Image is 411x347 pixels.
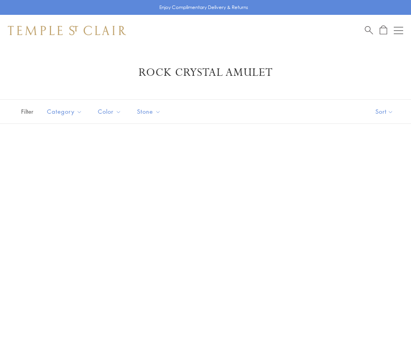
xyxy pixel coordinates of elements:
[394,26,403,35] button: Open navigation
[358,100,411,123] button: Show sort by
[380,25,387,35] a: Open Shopping Bag
[365,25,373,35] a: Search
[41,103,88,120] button: Category
[20,66,391,80] h1: Rock Crystal Amulet
[133,107,167,116] span: Stone
[159,4,248,11] p: Enjoy Complimentary Delivery & Returns
[92,103,127,120] button: Color
[94,107,127,116] span: Color
[8,26,126,35] img: Temple St. Clair
[131,103,167,120] button: Stone
[43,107,88,116] span: Category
